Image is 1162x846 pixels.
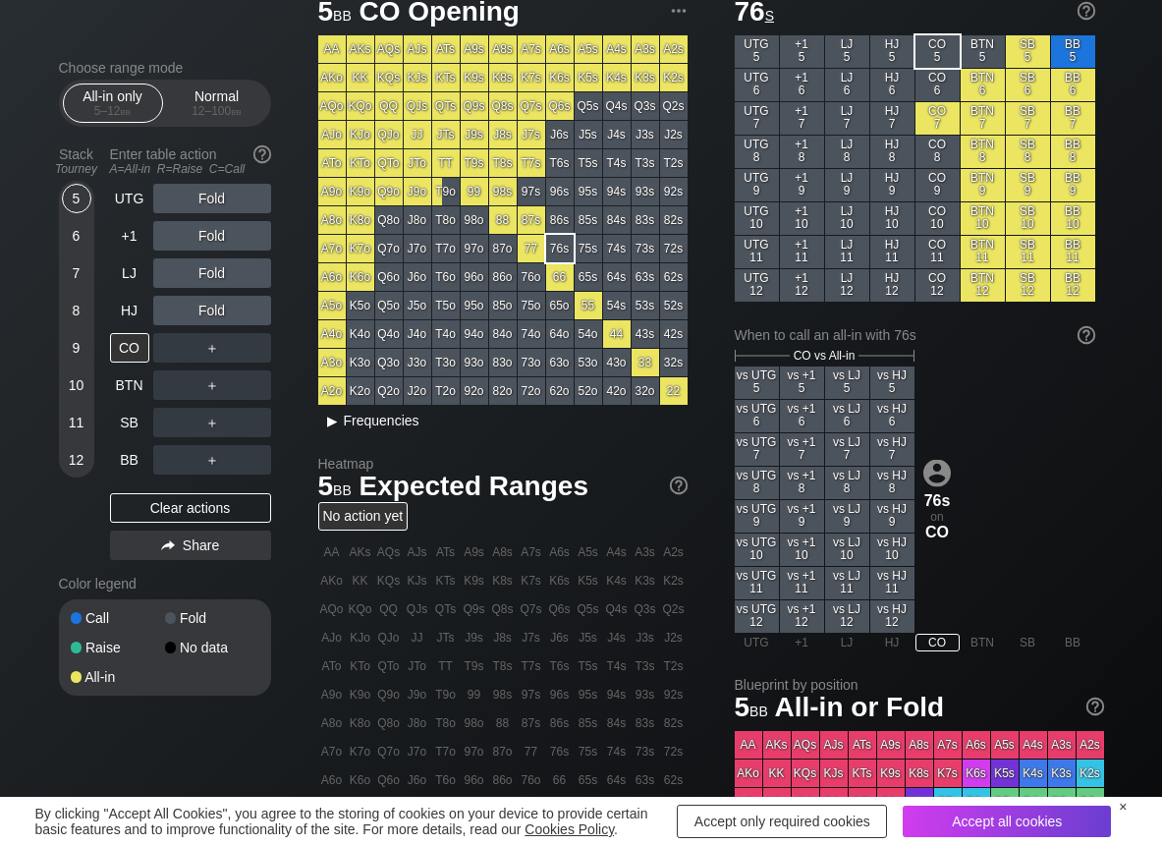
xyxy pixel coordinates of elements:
[153,221,271,251] div: Fold
[546,121,574,148] div: J6s
[632,292,659,319] div: 53s
[320,409,346,432] div: ▸
[660,35,688,63] div: A2s
[915,136,960,168] div: CO 8
[603,263,631,291] div: 64s
[344,413,419,428] span: Frequencies
[660,235,688,262] div: 72s
[575,320,602,348] div: 54o
[518,320,545,348] div: 74o
[318,320,346,348] div: A4o
[110,370,149,400] div: BTN
[404,149,431,177] div: JTo
[660,121,688,148] div: J2s
[735,327,1095,343] div: When to call an all-in with 76s
[62,333,91,363] div: 9
[603,92,631,120] div: Q4s
[347,320,374,348] div: K4o
[603,121,631,148] div: J4s
[632,178,659,205] div: 93s
[432,320,460,348] div: T4o
[489,320,517,348] div: 84o
[870,136,914,168] div: HJ 8
[461,149,488,177] div: T9s
[318,149,346,177] div: ATo
[375,149,403,177] div: QTo
[735,269,779,302] div: UTG 12
[915,102,960,135] div: CO 7
[110,258,149,288] div: LJ
[603,349,631,376] div: 43o
[518,206,545,234] div: 87s
[603,206,631,234] div: 84s
[575,64,602,91] div: K5s
[546,235,574,262] div: 76s
[153,370,271,400] div: ＋
[735,236,779,268] div: UTG 11
[660,149,688,177] div: T2s
[546,92,574,120] div: Q6s
[432,149,460,177] div: TT
[489,292,517,319] div: 85o
[1051,136,1095,168] div: BB 8
[518,235,545,262] div: 77
[489,235,517,262] div: 87o
[404,292,431,319] div: J5o
[632,149,659,177] div: T3s
[632,92,659,120] div: Q3s
[825,136,869,168] div: LJ 8
[961,202,1005,235] div: BTN 10
[603,320,631,348] div: 44
[735,35,779,68] div: UTG 5
[461,320,488,348] div: 94o
[121,104,132,118] span: bb
[404,92,431,120] div: QJs
[153,333,271,363] div: ＋
[825,35,869,68] div: LJ 5
[110,139,271,184] div: Enter table action
[347,121,374,148] div: KJo
[794,349,856,363] span: CO vs All-in
[432,178,460,205] div: T9o
[961,236,1005,268] div: BTN 11
[518,292,545,319] div: 75o
[461,263,488,291] div: 96o
[59,60,271,76] h2: Choose range mode
[546,377,574,405] div: 62o
[432,349,460,376] div: T3o
[62,408,91,437] div: 11
[347,235,374,262] div: K7o
[375,235,403,262] div: Q7o
[318,178,346,205] div: A9o
[1006,236,1050,268] div: SB 11
[172,85,262,122] div: Normal
[870,202,914,235] div: HJ 10
[432,35,460,63] div: ATs
[432,235,460,262] div: T7o
[632,35,659,63] div: A3s
[825,367,869,399] div: vs LJ 5
[461,377,488,405] div: 92o
[153,184,271,213] div: Fold
[632,64,659,91] div: K3s
[110,221,149,251] div: +1
[489,64,517,91] div: K8s
[632,349,659,376] div: 33
[780,202,824,235] div: +1 10
[961,69,1005,101] div: BTN 6
[870,367,914,399] div: vs HJ 5
[318,35,346,63] div: AA
[518,64,545,91] div: K7s
[518,35,545,63] div: A7s
[677,805,887,838] div: Accept only required cookies
[575,235,602,262] div: 75s
[735,102,779,135] div: UTG 7
[660,349,688,376] div: 32s
[915,202,960,235] div: CO 10
[825,236,869,268] div: LJ 11
[546,149,574,177] div: T6s
[603,64,631,91] div: K4s
[735,69,779,101] div: UTG 6
[318,92,346,120] div: AQo
[575,178,602,205] div: 95s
